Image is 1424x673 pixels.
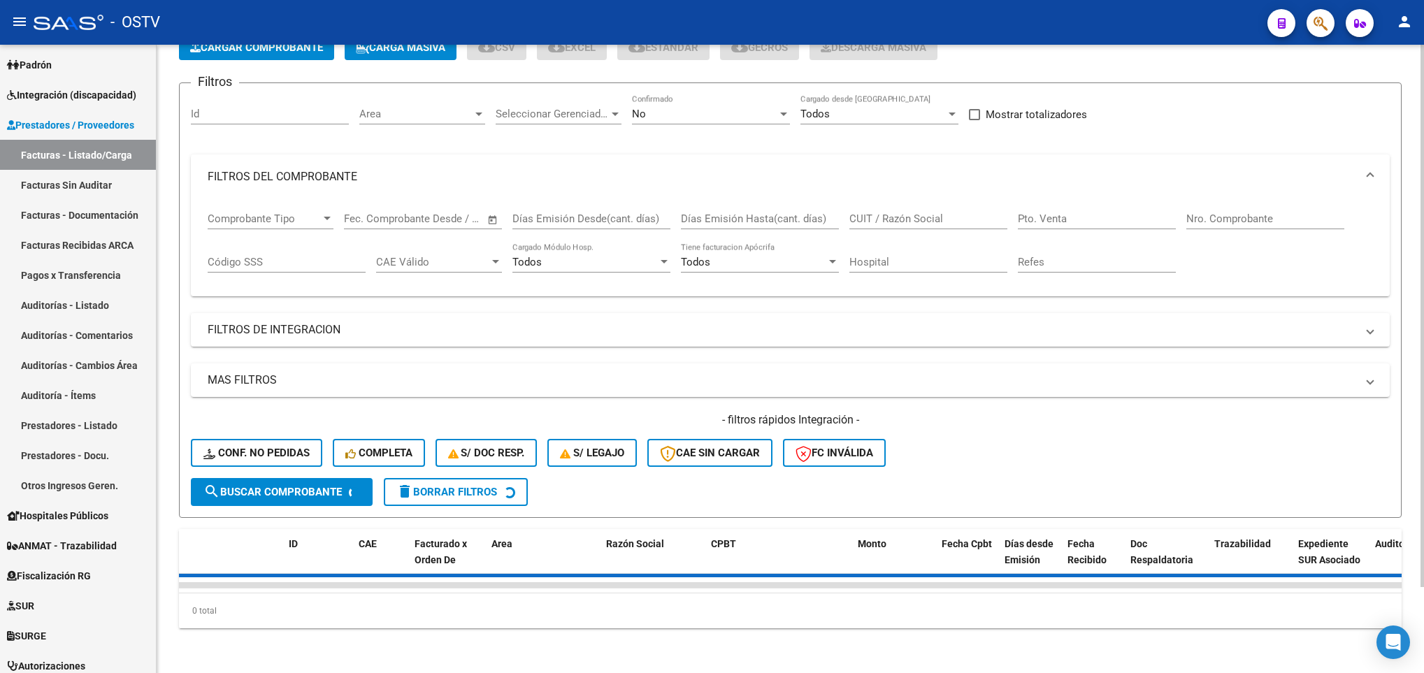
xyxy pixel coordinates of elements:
[486,529,580,591] datatable-header-cell: Area
[478,38,495,55] mat-icon: cloud_download
[1209,529,1293,591] datatable-header-cell: Trazabilidad
[345,35,456,60] button: Carga Masiva
[1062,529,1125,591] datatable-header-cell: Fecha Recibido
[203,483,220,500] mat-icon: search
[547,439,637,467] button: S/ legajo
[1298,538,1360,565] span: Expediente SUR Asociado
[396,486,497,498] span: Borrar Filtros
[936,529,999,591] datatable-header-cell: Fecha Cpbt
[548,41,596,54] span: EXCEL
[705,529,852,591] datatable-header-cell: CPBT
[208,169,1356,184] mat-panel-title: FILTROS DEL COMPROBANTE
[858,538,886,549] span: Monto
[852,529,936,591] datatable-header-cell: Monto
[810,35,937,60] button: Descarga Masiva
[191,363,1390,397] mat-expansion-panel-header: MAS FILTROS
[731,38,748,55] mat-icon: cloud_download
[191,154,1390,199] mat-expansion-panel-header: FILTROS DEL COMPROBANTE
[409,529,486,591] datatable-header-cell: Facturado x Orden De
[1293,529,1369,591] datatable-header-cell: Expediente SUR Asociado
[203,486,342,498] span: Buscar Comprobante
[1130,538,1193,565] span: Doc Respaldatoria
[617,35,710,60] button: Estandar
[7,628,46,644] span: SURGE
[496,108,609,120] span: Seleccionar Gerenciador
[720,35,799,60] button: Gecros
[415,538,467,565] span: Facturado x Orden De
[396,483,413,500] mat-icon: delete
[289,538,298,549] span: ID
[7,508,108,523] span: Hospitales Públicos
[491,538,512,549] span: Area
[7,538,117,553] span: ANMAT - Trazabilidad
[333,439,425,467] button: Completa
[1396,13,1413,30] mat-icon: person
[7,87,136,103] span: Integración (discapacidad)
[606,538,664,549] span: Razón Social
[512,256,542,268] span: Todos
[345,447,412,459] span: Completa
[359,108,473,120] span: Area
[191,72,239,92] h3: Filtros
[436,439,538,467] button: S/ Doc Resp.
[356,41,445,54] span: Carga Masiva
[179,593,1402,628] div: 0 total
[7,57,52,73] span: Padrón
[448,447,525,459] span: S/ Doc Resp.
[384,478,528,506] button: Borrar Filtros
[810,35,937,60] app-download-masive: Descarga masiva de comprobantes (adjuntos)
[7,117,134,133] span: Prestadores / Proveedores
[942,538,992,549] span: Fecha Cpbt
[179,35,334,60] button: Cargar Comprobante
[11,13,28,30] mat-icon: menu
[548,38,565,55] mat-icon: cloud_download
[660,447,760,459] span: CAE SIN CARGAR
[110,7,160,38] span: - OSTV
[467,35,526,60] button: CSV
[1005,538,1053,565] span: Días desde Emisión
[628,41,698,54] span: Estandar
[190,41,323,54] span: Cargar Comprobante
[1214,538,1271,549] span: Trazabilidad
[191,313,1390,347] mat-expansion-panel-header: FILTROS DE INTEGRACION
[478,41,515,54] span: CSV
[796,447,873,459] span: FC Inválida
[986,106,1087,123] span: Mostrar totalizadores
[208,372,1356,388] mat-panel-title: MAS FILTROS
[999,529,1062,591] datatable-header-cell: Días desde Emisión
[191,439,322,467] button: Conf. no pedidas
[353,529,409,591] datatable-header-cell: CAE
[191,412,1390,428] h4: - filtros rápidos Integración -
[731,41,788,54] span: Gecros
[485,212,501,228] button: Open calendar
[283,529,353,591] datatable-header-cell: ID
[208,322,1356,338] mat-panel-title: FILTROS DE INTEGRACION
[208,212,321,225] span: Comprobante Tipo
[1375,538,1416,549] span: Auditoria
[7,598,34,614] span: SUR
[203,447,310,459] span: Conf. no pedidas
[628,38,645,55] mat-icon: cloud_download
[359,538,377,549] span: CAE
[413,212,481,225] input: Fecha fin
[647,439,772,467] button: CAE SIN CARGAR
[800,108,830,120] span: Todos
[681,256,710,268] span: Todos
[1125,529,1209,591] datatable-header-cell: Doc Respaldatoria
[191,478,373,506] button: Buscar Comprobante
[1067,538,1107,565] span: Fecha Recibido
[711,538,736,549] span: CPBT
[376,256,489,268] span: CAE Válido
[191,199,1390,297] div: FILTROS DEL COMPROBANTE
[632,108,646,120] span: No
[600,529,705,591] datatable-header-cell: Razón Social
[7,568,91,584] span: Fiscalización RG
[344,212,401,225] input: Fecha inicio
[1376,625,1410,659] div: Open Intercom Messenger
[560,447,624,459] span: S/ legajo
[783,439,886,467] button: FC Inválida
[821,41,926,54] span: Descarga Masiva
[537,35,607,60] button: EXCEL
